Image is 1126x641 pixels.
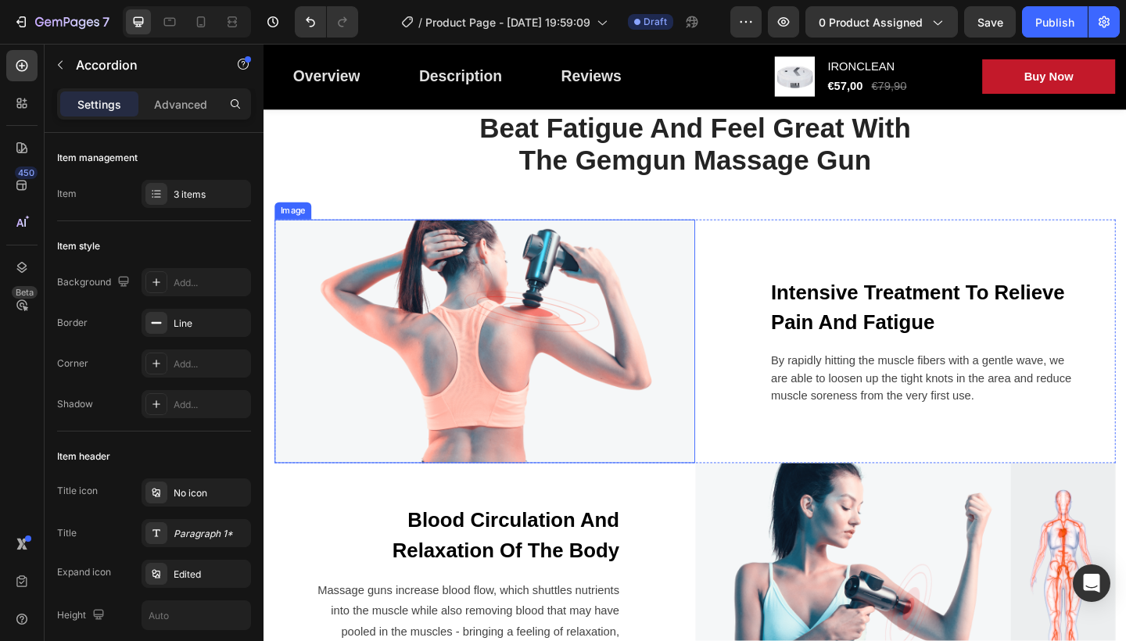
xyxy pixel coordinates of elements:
div: Item header [57,449,110,464]
iframe: Design area [264,44,1126,641]
div: Open Intercom Messenger [1073,564,1110,602]
div: Item management [57,151,138,165]
p: Advanced [154,96,207,113]
div: Title icon [57,484,98,498]
button: Buy Now [782,17,927,55]
div: Border [57,316,88,330]
button: 7 [6,6,117,38]
div: 450 [15,167,38,179]
div: 3 items [174,188,247,202]
p: Beat Fatigue And Feel Great With The Gemgun Massage Gun [224,75,714,146]
div: Title [57,526,77,540]
div: Beta [12,286,38,299]
span: Product Page - [DATE] 19:59:09 [425,14,590,30]
button: Save [964,6,1016,38]
div: Add... [174,276,247,290]
p: Accordion [76,56,209,74]
span: Draft [644,15,667,29]
div: Shadow [57,397,93,411]
div: Image [15,175,48,189]
div: Background [57,272,133,293]
div: Edited [174,568,247,582]
div: Publish [1035,14,1074,30]
div: Item style [57,239,100,253]
div: Add... [174,357,247,371]
span: 0 product assigned [819,14,923,30]
p: Intensive Treatment To Relieve Pain And Fatigue [552,255,888,320]
div: Item [57,187,77,201]
img: Alt Image [12,192,469,457]
div: No icon [174,486,247,500]
p: By rapidly hitting the muscle fibers with a gentle wave, we are able to loosen up the tight knots... [552,336,888,392]
div: Add... [174,398,247,412]
div: Line [174,317,247,331]
p: 7 [102,13,109,31]
span: Save [977,16,1003,29]
span: / [418,14,422,30]
p: Settings [77,96,121,113]
div: Corner [57,356,88,371]
input: Auto [142,601,250,629]
div: Height [57,605,108,626]
div: Paragraph 1* [174,527,247,541]
div: Buy Now [827,27,880,45]
button: 0 product assigned [805,6,958,38]
div: Undo/Redo [295,6,358,38]
button: Publish [1022,6,1088,38]
p: Blood Circulation And Relaxation Of The Body [51,503,387,568]
div: Expand icon [57,565,111,579]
